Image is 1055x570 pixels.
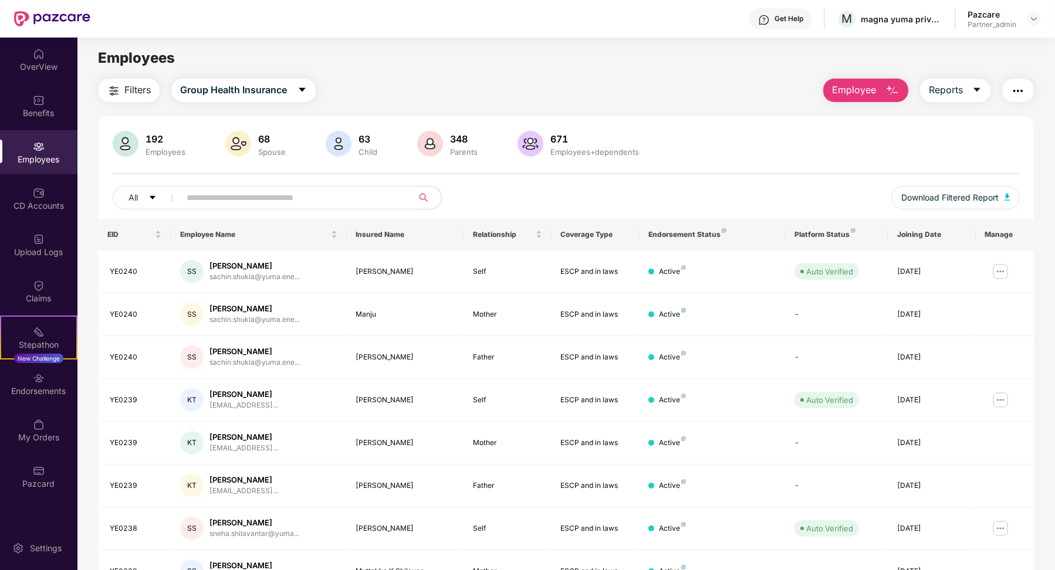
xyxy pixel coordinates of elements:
[33,187,45,199] img: svg+xml;base64,PHN2ZyBpZD0iQ0RfQWNjb3VudHMiIGRhdGEtbmFtZT0iQ0QgQWNjb3VudHMiIHhtbG5zPSJodHRwOi8vd3...
[448,147,480,157] div: Parents
[356,395,454,406] div: [PERSON_NAME]
[98,219,171,250] th: EID
[659,480,686,491] div: Active
[180,517,204,540] div: SS
[33,94,45,106] img: svg+xml;base64,PHN2ZyBpZD0iQmVuZWZpdHMiIHhtbG5zPSJodHRwOi8vd3d3LnczLm9yZy8yMDAwL3N2ZyIgd2lkdGg9Ij...
[659,395,686,406] div: Active
[33,419,45,430] img: svg+xml;base64,PHN2ZyBpZD0iTXlfT3JkZXJzIiBkYXRhLW5hbWU9Ik15IE9yZGVycyIgeG1sbnM9Imh0dHA6Ly93d3cudz...
[851,228,856,233] img: svg+xml;base64,PHN2ZyB4bWxucz0iaHR0cDovL3d3dy53My5vcmcvMjAwMC9zdmciIHdpZHRoPSI4IiBoZWlnaHQ9IjgiIH...
[143,133,188,145] div: 192
[823,79,908,102] button: Employee
[972,85,982,96] span: caret-down
[681,265,686,270] img: svg+xml;base64,PHN2ZyB4bWxucz0iaHR0cDovL3d3dy53My5vcmcvMjAwMC9zdmciIHdpZHRoPSI4IiBoZWlnaHQ9IjgiIH...
[33,465,45,477] img: svg+xml;base64,PHN2ZyBpZD0iUGF6Y2FyZCIgeG1sbnM9Imh0dHA6Ly93d3cudzMub3JnLzIwMDAvc3ZnIiB3aWR0aD0iMj...
[180,431,204,454] div: KT
[659,352,686,363] div: Active
[412,186,442,209] button: search
[209,303,300,314] div: [PERSON_NAME]
[209,528,299,540] div: sneha.shilavantar@yuma...
[561,437,630,449] div: ESCP and in laws
[968,20,1016,29] div: Partner_admin
[448,133,480,145] div: 348
[124,83,151,97] span: Filters
[1029,14,1039,23] img: svg+xml;base64,PHN2ZyBpZD0iRHJvcGRvd24tMzJ4MzIiIHhtbG5zPSJodHRwOi8vd3d3LnczLm9yZy8yMDAwL3N2ZyIgd2...
[356,266,454,277] div: [PERSON_NAME]
[107,230,153,239] span: EID
[968,9,1016,20] div: Pazcare
[897,266,966,277] div: [DATE]
[171,79,316,102] button: Group Health Insurancecaret-down
[775,14,803,23] div: Get Help
[347,219,464,250] th: Insured Name
[681,351,686,355] img: svg+xml;base64,PHN2ZyB4bWxucz0iaHR0cDovL3d3dy53My5vcmcvMjAwMC9zdmciIHdpZHRoPSI4IiBoZWlnaHQ9IjgiIH...
[356,352,454,363] div: [PERSON_NAME]
[659,523,686,534] div: Active
[888,219,976,250] th: Joining Date
[209,346,300,357] div: [PERSON_NAME]
[920,79,990,102] button: Reportscaret-down
[901,191,999,204] span: Download Filtered Report
[561,480,630,491] div: ESCP and in laws
[107,84,121,98] img: svg+xml;base64,PHN2ZyB4bWxucz0iaHR0cDovL3d3dy53My5vcmcvMjAwMC9zdmciIHdpZHRoPSIyNCIgaGVpZ2h0PSIyNC...
[806,522,853,534] div: Auto Verified
[180,230,328,239] span: Employee Name
[681,479,686,484] img: svg+xml;base64,PHN2ZyB4bWxucz0iaHR0cDovL3d3dy53My5vcmcvMjAwMC9zdmciIHdpZHRoPSI4IiBoZWlnaHQ9IjgiIH...
[209,389,278,400] div: [PERSON_NAME]
[356,523,454,534] div: [PERSON_NAME]
[209,357,300,368] div: sachin.shukla@yuma.ene...
[518,131,543,157] img: svg+xml;base64,PHN2ZyB4bWxucz0iaHR0cDovL3d3dy53My5vcmcvMjAwMC9zdmciIHhtbG5zOnhsaW5rPSJodHRwOi8vd3...
[209,432,278,443] div: [PERSON_NAME]
[473,266,542,277] div: Self
[297,85,307,96] span: caret-down
[171,219,346,250] th: Employee Name
[209,272,300,283] div: sachin.shukla@yuma.ene...
[33,326,45,338] img: svg+xml;base64,PHN2ZyB4bWxucz0iaHR0cDovL3d3dy53My5vcmcvMjAwMC9zdmciIHdpZHRoPSIyMSIgaGVpZ2h0PSIyMC...
[33,372,45,384] img: svg+xml;base64,PHN2ZyBpZD0iRW5kb3JzZW1lbnRzIiB4bWxucz0iaHR0cDovL3d3dy53My5vcmcvMjAwMC9zdmciIHdpZH...
[473,352,542,363] div: Father
[412,193,435,202] span: search
[148,194,157,203] span: caret-down
[897,523,966,534] div: [DATE]
[14,354,63,363] div: New Challenge
[209,260,300,272] div: [PERSON_NAME]
[885,84,900,98] img: svg+xml;base64,PHN2ZyB4bWxucz0iaHR0cDovL3d3dy53My5vcmcvMjAwMC9zdmciIHhtbG5zOnhsaW5rPSJodHRwOi8vd3...
[12,542,24,554] img: svg+xml;base64,PHN2ZyBpZD0iU2V0dGluZy0yMHgyMCIgeG1sbnM9Imh0dHA6Ly93d3cudzMub3JnLzIwMDAvc3ZnIiB3aW...
[758,14,770,26] img: svg+xml;base64,PHN2ZyBpZD0iSGVscC0zMngzMiIgeG1sbnM9Imh0dHA6Ly93d3cudzMub3JnLzIwMDAvc3ZnIiB3aWR0aD...
[561,395,630,406] div: ESCP and in laws
[681,565,686,569] img: svg+xml;base64,PHN2ZyB4bWxucz0iaHR0cDovL3d3dy53My5vcmcvMjAwMC9zdmciIHdpZHRoPSI4IiBoZWlnaHQ9IjgiIH...
[209,400,278,411] div: [EMAIL_ADDRESS]...
[180,260,204,283] div: SS
[33,280,45,291] img: svg+xml;base64,PHN2ZyBpZD0iQ2xhaW0iIHhtbG5zPSJodHRwOi8vd3d3LnczLm9yZy8yMDAwL3N2ZyIgd2lkdGg9IjIwIi...
[548,147,641,157] div: Employees+dependents
[33,141,45,152] img: svg+xml;base64,PHN2ZyBpZD0iRW1wbG95ZWVzIiB4bWxucz0iaHR0cDovL3d3dy53My5vcmcvMjAwMC9zdmciIHdpZHRoPS...
[209,443,278,454] div: [EMAIL_ADDRESS]...
[33,48,45,60] img: svg+xml;base64,PHN2ZyBpZD0iSG9tZSIgeG1sbnM9Imh0dHA6Ly93d3cudzMub3JnLzIwMDAvc3ZnIiB3aWR0aD0iMjAiIG...
[1011,84,1025,98] img: svg+xml;base64,PHN2ZyB4bWxucz0iaHR0cDovL3d3dy53My5vcmcvMjAwMC9zdmciIHdpZHRoPSIyNCIgaGVpZ2h0PSIyNC...
[356,437,454,449] div: [PERSON_NAME]
[892,186,1020,209] button: Download Filtered Report
[256,133,288,145] div: 68
[110,266,162,277] div: YE0240
[113,186,184,209] button: Allcaret-down
[785,464,888,507] td: -
[548,133,641,145] div: 671
[180,474,204,497] div: KT
[806,394,853,406] div: Auto Verified
[33,233,45,245] img: svg+xml;base64,PHN2ZyBpZD0iVXBsb2FkX0xvZ3MiIGRhdGEtbmFtZT0iVXBsb2FkIExvZ3MiIHhtbG5zPSJodHRwOi8vd3...
[897,309,966,320] div: [DATE]
[561,309,630,320] div: ESCP and in laws
[794,230,878,239] div: Platform Status
[14,11,90,26] img: New Pazcare Logo
[785,293,888,336] td: -
[1,339,76,351] div: Stepathon
[785,422,888,464] td: -
[209,314,300,325] div: sachin.shukla@yuma.ene...
[806,266,853,277] div: Auto Verified
[991,391,1010,409] img: manageButton
[561,266,630,277] div: ESCP and in laws
[832,83,876,97] span: Employee
[110,395,162,406] div: YE0239
[26,542,65,554] div: Settings
[110,437,162,449] div: YE0239
[897,352,966,363] div: [DATE]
